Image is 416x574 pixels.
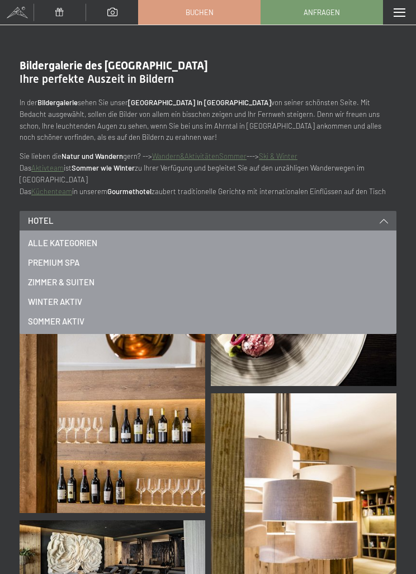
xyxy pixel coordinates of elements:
[261,1,382,24] a: Anfragen
[20,150,396,197] p: Sie lieben die gern? --> ---> Das ist zu Ihrer Verfügung und begleitet Sie auf den unzähligen Wan...
[28,296,82,308] span: Winter Aktiv
[62,152,123,161] strong: Natur und Wandern
[28,276,94,288] span: Zimmer & Suiten
[304,7,340,17] span: Anfragen
[20,72,174,86] span: Ihre perfekte Auszeit in Bildern
[31,187,72,196] a: Küchenteam
[128,98,271,107] strong: [GEOGRAPHIC_DATA] in [GEOGRAPHIC_DATA]
[152,152,247,161] a: Wandern&AktivitätenSommer
[28,215,54,227] span: Hotel
[28,316,84,327] span: Sommer Aktiv
[31,163,64,172] a: Aktivteam
[186,7,214,17] span: Buchen
[107,187,152,196] strong: Gourmethotel
[20,97,396,143] p: In der sehen Sie unser von seiner schönsten Seite. Mit Bedacht ausgewählt, sollen die Bilder von ...
[72,163,135,172] strong: Sommer wie Winter
[37,98,78,107] strong: Bildergalerie
[259,152,297,161] a: Ski & Winter
[28,237,97,249] span: alle Kategorien
[139,1,260,24] a: Buchen
[28,257,79,269] span: Premium SPA
[20,59,208,72] span: Bildergalerie des [GEOGRAPHIC_DATA]
[20,253,205,513] img: Bildergalerie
